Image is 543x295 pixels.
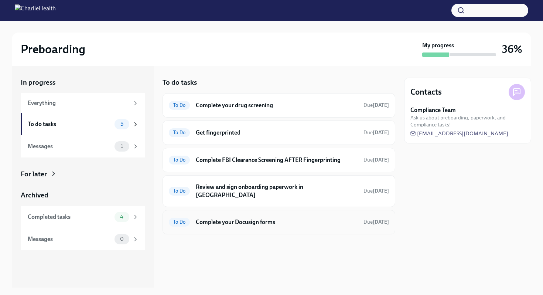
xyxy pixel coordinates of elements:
h6: Review and sign onboarding paperwork in [GEOGRAPHIC_DATA] [196,183,358,199]
strong: [DATE] [373,129,389,136]
a: To DoReview and sign onboarding paperwork in [GEOGRAPHIC_DATA]Due[DATE] [169,182,389,201]
a: To do tasks5 [21,113,145,135]
a: To DoComplete your Docusign formsDue[DATE] [169,216,389,228]
h6: Complete your drug screening [196,101,358,109]
a: For later [21,169,145,179]
h6: Get fingerprinted [196,129,358,137]
h6: Complete your Docusign forms [196,218,358,226]
span: Ask us about preboarding, paperwork, and Compliance tasks! [410,114,525,128]
a: Archived [21,190,145,200]
strong: Compliance Team [410,106,456,114]
h5: To do tasks [163,78,197,87]
img: CharlieHealth [15,4,56,16]
strong: [DATE] [373,219,389,225]
strong: [DATE] [373,157,389,163]
a: Completed tasks4 [21,206,145,228]
span: Due [363,188,389,194]
div: Messages [28,142,112,150]
span: 5 [116,121,128,127]
span: To Do [169,157,190,163]
span: To Do [169,188,190,194]
a: Messages1 [21,135,145,157]
span: October 1st, 2025 09:00 [363,156,389,163]
span: Due [363,157,389,163]
span: 0 [116,236,128,242]
strong: My progress [422,41,454,50]
span: September 28th, 2025 09:00 [363,102,389,109]
span: To Do [169,219,190,225]
a: In progress [21,78,145,87]
div: To do tasks [28,120,112,128]
a: To DoComplete your drug screeningDue[DATE] [169,99,389,111]
a: Everything [21,93,145,113]
span: 1 [116,143,127,149]
span: To Do [169,102,190,108]
span: 4 [116,214,128,220]
span: Due [363,129,389,136]
strong: [DATE] [373,102,389,108]
h4: Contacts [410,87,442,98]
a: [EMAIL_ADDRESS][DOMAIN_NAME] [410,130,508,137]
div: Completed tasks [28,213,112,221]
strong: [DATE] [373,188,389,194]
span: Due [363,219,389,225]
span: To Do [169,130,190,135]
div: Everything [28,99,129,107]
h2: Preboarding [21,42,85,57]
span: October 2nd, 2025 09:00 [363,187,389,194]
div: Messages [28,235,112,243]
a: Messages0 [21,228,145,250]
span: September 28th, 2025 09:00 [363,129,389,136]
h3: 36% [502,43,522,56]
span: Due [363,102,389,108]
a: To DoGet fingerprintedDue[DATE] [169,127,389,139]
div: For later [21,169,47,179]
a: To DoComplete FBI Clearance Screening AFTER FingerprintingDue[DATE] [169,154,389,166]
h6: Complete FBI Clearance Screening AFTER Fingerprinting [196,156,358,164]
span: September 28th, 2025 09:00 [363,218,389,226]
